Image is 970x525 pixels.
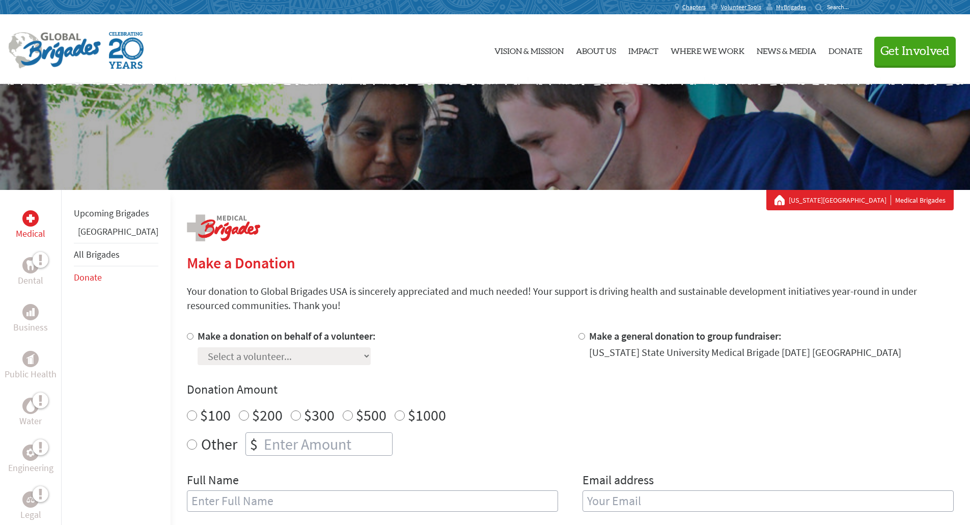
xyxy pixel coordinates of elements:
[880,45,950,58] span: Get Involved
[74,243,158,266] li: All Brigades
[187,472,239,490] label: Full Name
[757,23,816,76] a: News & Media
[22,210,39,227] div: Medical
[22,304,39,320] div: Business
[589,345,901,360] div: [US_STATE] State University Medical Brigade [DATE] [GEOGRAPHIC_DATA]
[583,472,654,490] label: Email address
[22,445,39,461] div: Engineering
[74,207,149,219] a: Upcoming Brigades
[74,202,158,225] li: Upcoming Brigades
[589,329,782,342] label: Make a general donation to group fundraiser:
[8,32,101,69] img: Global Brigades Logo
[187,254,954,272] h2: Make a Donation
[776,3,806,11] span: MyBrigades
[583,490,954,512] input: Your Email
[26,354,35,364] img: Public Health
[5,351,57,381] a: Public HealthPublic Health
[19,398,42,428] a: WaterWater
[26,308,35,316] img: Business
[109,32,144,69] img: Global Brigades Celebrating 20 Years
[187,381,954,398] h4: Donation Amount
[26,400,35,411] img: Water
[874,37,956,66] button: Get Involved
[74,248,120,260] a: All Brigades
[26,496,35,503] img: Legal Empowerment
[22,398,39,414] div: Water
[494,23,564,76] a: Vision & Mission
[5,367,57,381] p: Public Health
[26,449,35,457] img: Engineering
[304,405,335,425] label: $300
[16,227,45,241] p: Medical
[262,433,392,455] input: Enter Amount
[13,304,48,335] a: BusinessBusiness
[22,351,39,367] div: Public Health
[74,271,102,283] a: Donate
[682,3,706,11] span: Chapters
[19,414,42,428] p: Water
[18,273,43,288] p: Dental
[26,214,35,223] img: Medical
[671,23,744,76] a: Where We Work
[74,225,158,243] li: Guatemala
[198,329,376,342] label: Make a donation on behalf of a volunteer:
[576,23,616,76] a: About Us
[628,23,658,76] a: Impact
[74,266,158,289] li: Donate
[721,3,761,11] span: Volunteer Tools
[16,210,45,241] a: MedicalMedical
[356,405,386,425] label: $500
[22,491,39,508] div: Legal Empowerment
[828,23,862,76] a: Donate
[789,195,891,205] a: [US_STATE][GEOGRAPHIC_DATA]
[774,195,946,205] div: Medical Brigades
[187,284,954,313] p: Your donation to Global Brigades USA is sincerely appreciated and much needed! Your support is dr...
[408,405,446,425] label: $1000
[252,405,283,425] label: $200
[18,257,43,288] a: DentalDental
[246,433,262,455] div: $
[827,3,856,11] input: Search...
[187,490,558,512] input: Enter Full Name
[201,432,237,456] label: Other
[78,226,158,237] a: [GEOGRAPHIC_DATA]
[13,320,48,335] p: Business
[8,445,53,475] a: EngineeringEngineering
[26,260,35,270] img: Dental
[200,405,231,425] label: $100
[22,257,39,273] div: Dental
[187,214,260,241] img: logo-medical.png
[8,461,53,475] p: Engineering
